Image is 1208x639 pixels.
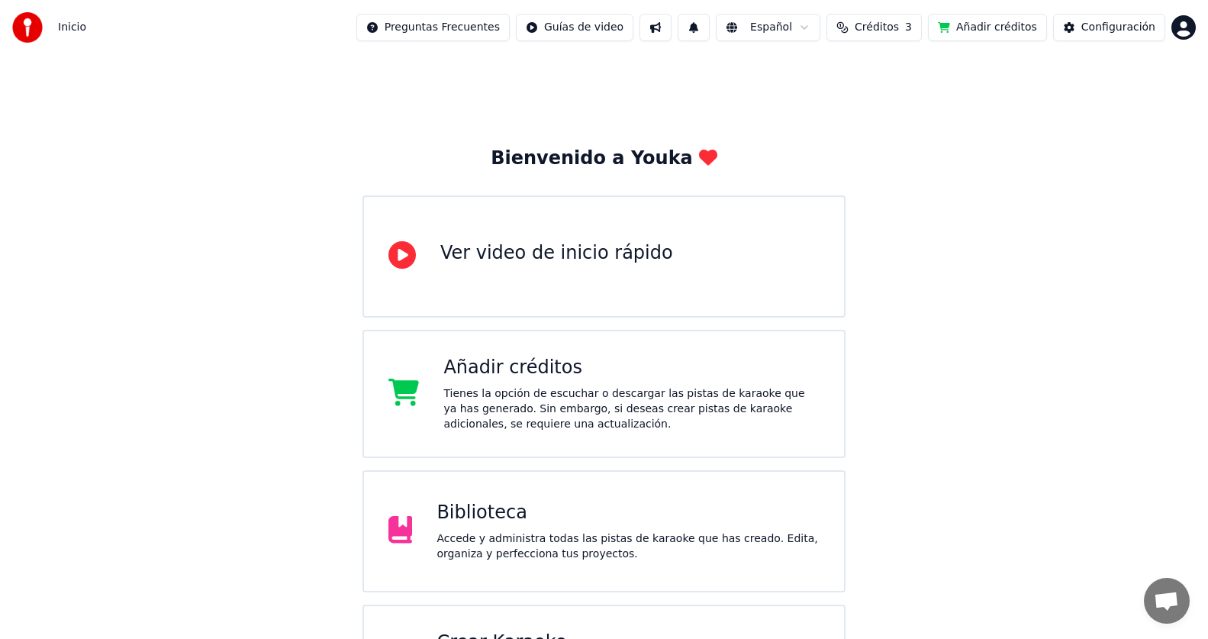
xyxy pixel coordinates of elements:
div: Ver video de inicio rápido [440,241,673,266]
button: Créditos3 [826,14,922,41]
button: Configuración [1053,14,1165,41]
img: youka [12,12,43,43]
nav: breadcrumb [58,20,86,35]
button: Añadir créditos [928,14,1047,41]
div: Añadir créditos [443,356,820,380]
div: Bienvenido a Youka [491,147,717,171]
button: Guías de video [516,14,633,41]
span: Inicio [58,20,86,35]
div: Chat abierto [1144,578,1190,624]
span: Créditos [855,20,899,35]
span: 3 [905,20,912,35]
div: Configuración [1081,20,1155,35]
div: Tienes la opción de escuchar o descargar las pistas de karaoke que ya has generado. Sin embargo, ... [443,386,820,432]
div: Accede y administra todas las pistas de karaoke que has creado. Edita, organiza y perfecciona tus... [436,531,820,562]
button: Preguntas Frecuentes [356,14,510,41]
div: Biblioteca [436,501,820,525]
